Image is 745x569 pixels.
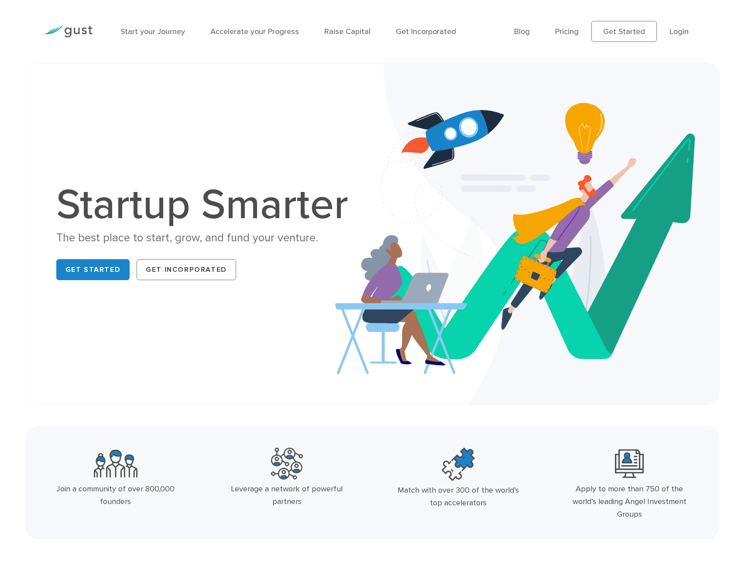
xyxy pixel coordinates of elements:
a: Get Incorporated [396,27,456,36]
div: Leverage a network of powerful partners [223,483,350,508]
div: Apply to more than 750 of the world’s leading Angel Investment Groups [566,483,693,521]
a: Blog [514,27,530,36]
div: Match with over 300 of the world’s top accelerators [395,484,522,510]
a: Start your Journey [120,27,185,36]
a: Get Started [591,21,657,42]
img: Leading Angel Investment [615,448,644,480]
a: Raise Capital [324,27,371,36]
div: Join a community of over 800,000 founders [52,483,179,508]
div: The best place to start, grow, and fund your venture. [56,230,357,246]
img: Powerful Partners [271,448,303,480]
a: Get Started [56,259,130,280]
img: Startup Smarter Hero [335,63,719,404]
a: Get Incorporated [137,259,236,280]
a: Accelerate your Progress [210,27,299,36]
h1: Startup Smarter [56,184,357,226]
img: Top Accelerators [442,448,475,481]
img: Gust Logo [44,26,93,38]
a: Login [669,27,689,36]
a: Pricing [555,27,579,36]
img: Community Founders [94,448,137,480]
